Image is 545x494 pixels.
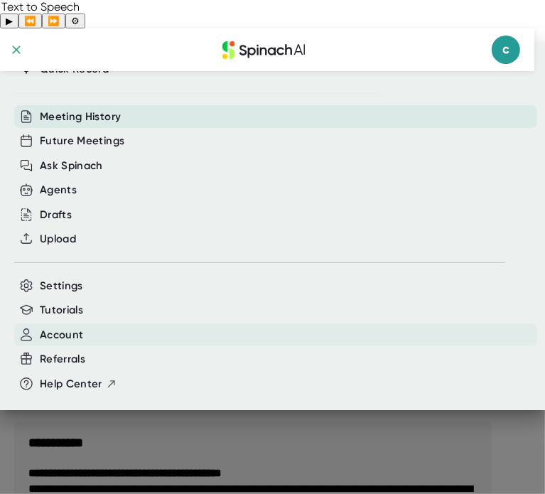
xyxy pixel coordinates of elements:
[40,109,121,125] button: Meeting History
[40,376,117,392] button: Help Center
[40,327,83,343] button: Account
[40,207,72,223] button: Drafts
[40,133,124,149] button: Future Meetings
[40,231,76,247] button: Upload
[492,36,520,64] span: c
[40,182,77,198] button: Agents
[40,278,83,294] button: Settings
[40,351,85,367] button: Referrals
[40,158,103,174] button: Ask Spinach
[40,376,102,392] span: Help Center
[40,302,83,318] button: Tutorials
